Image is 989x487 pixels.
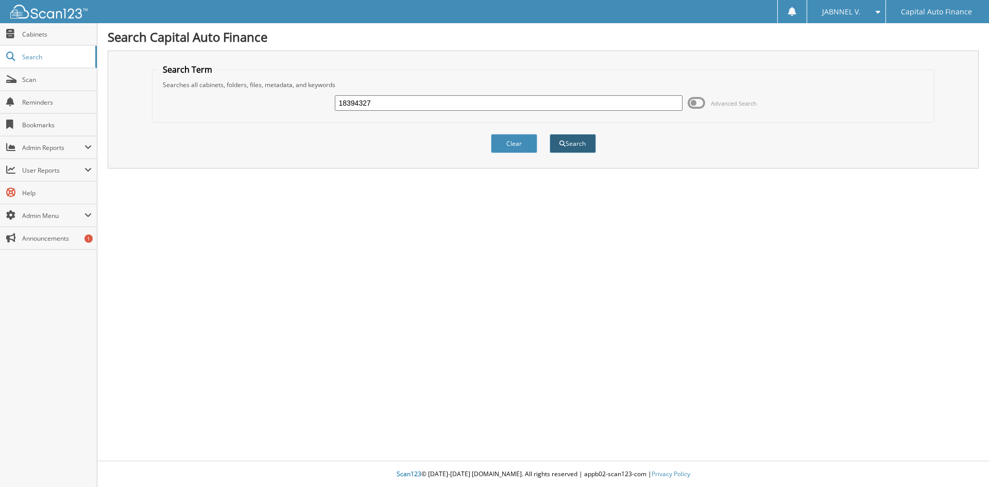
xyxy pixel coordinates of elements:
span: Admin Reports [22,143,84,152]
span: Capital Auto Finance [901,9,972,15]
span: Cabinets [22,30,92,39]
div: 1 [84,234,93,243]
button: Search [550,134,596,153]
span: Reminders [22,98,92,107]
span: User Reports [22,166,84,175]
legend: Search Term [158,64,217,75]
a: Privacy Policy [652,469,690,478]
span: JABNNEL V. [822,9,861,15]
img: scan123-logo-white.svg [10,5,88,19]
span: Bookmarks [22,121,92,129]
span: Scan [22,75,92,84]
span: Announcements [22,234,92,243]
div: Searches all cabinets, folders, files, metadata, and keywords [158,80,929,89]
button: Clear [491,134,537,153]
span: Scan123 [397,469,421,478]
span: Admin Menu [22,211,84,220]
span: Search [22,53,90,61]
h1: Search Capital Auto Finance [108,28,979,45]
span: Help [22,189,92,197]
span: Advanced Search [711,99,757,107]
div: © [DATE]-[DATE] [DOMAIN_NAME]. All rights reserved | appb02-scan123-com | [97,462,989,487]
